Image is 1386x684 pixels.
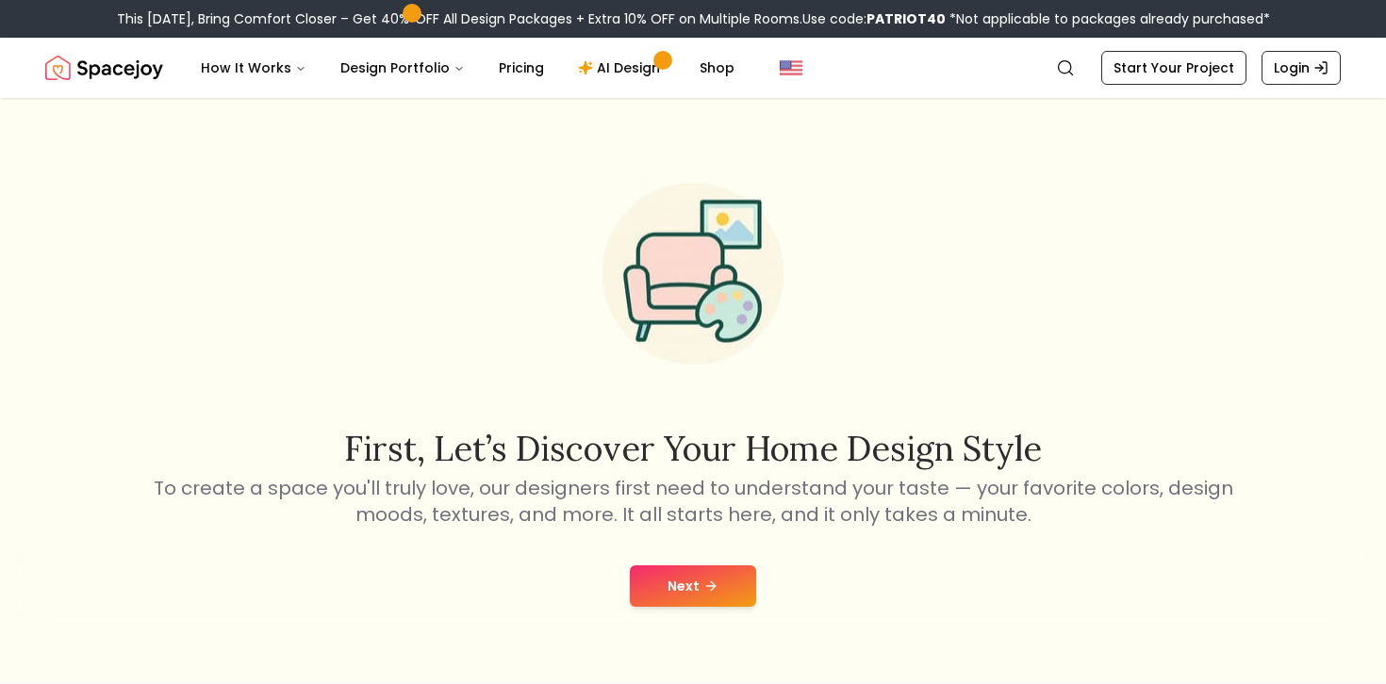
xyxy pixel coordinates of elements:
h2: First, let’s discover your home design style [150,430,1236,467]
nav: Main [186,49,750,87]
span: *Not applicable to packages already purchased* [946,9,1270,28]
b: PATRIOT40 [866,9,946,28]
a: Spacejoy [45,49,163,87]
a: Shop [685,49,750,87]
a: AI Design [563,49,681,87]
p: To create a space you'll truly love, our designers first need to understand your taste — your fav... [150,475,1236,528]
img: United States [780,57,802,79]
button: Design Portfolio [325,49,480,87]
img: Start Style Quiz Illustration [572,154,814,395]
img: Spacejoy Logo [45,49,163,87]
a: Login [1262,51,1341,85]
span: Use code: [802,9,946,28]
a: Pricing [484,49,559,87]
button: How It Works [186,49,322,87]
button: Next [630,565,756,607]
nav: Global [45,38,1341,98]
a: Start Your Project [1101,51,1246,85]
div: This [DATE], Bring Comfort Closer – Get 40% OFF All Design Packages + Extra 10% OFF on Multiple R... [117,9,1270,28]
